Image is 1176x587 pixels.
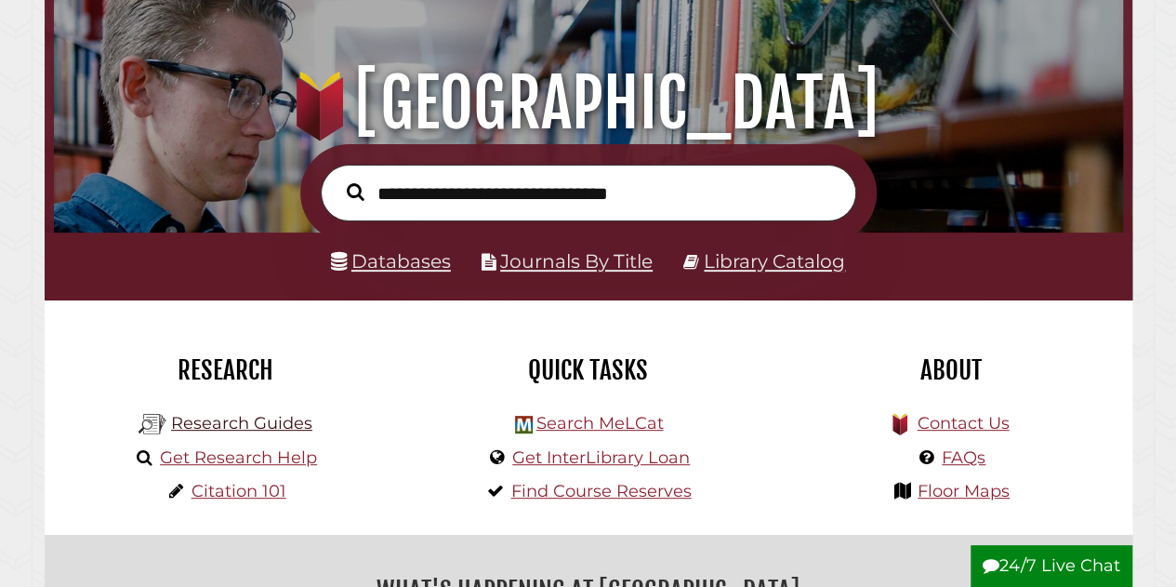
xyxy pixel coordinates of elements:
a: Journals By Title [500,249,653,273]
img: Hekman Library Logo [515,416,533,434]
a: Contact Us [917,413,1009,434]
a: Search MeLCat [535,413,663,434]
a: Floor Maps [918,481,1010,501]
button: Search [337,179,374,206]
a: Databases [331,249,451,273]
h2: About [784,354,1118,386]
h1: [GEOGRAPHIC_DATA] [71,62,1104,144]
h2: Research [59,354,393,386]
a: Find Course Reserves [511,481,692,501]
a: Research Guides [171,413,312,434]
a: FAQs [942,447,985,468]
a: Citation 101 [192,481,286,501]
a: Library Catalog [704,249,845,273]
a: Get InterLibrary Loan [512,447,690,468]
img: Hekman Library Logo [139,410,166,438]
i: Search [347,182,364,201]
a: Get Research Help [160,447,317,468]
h2: Quick Tasks [421,354,756,386]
